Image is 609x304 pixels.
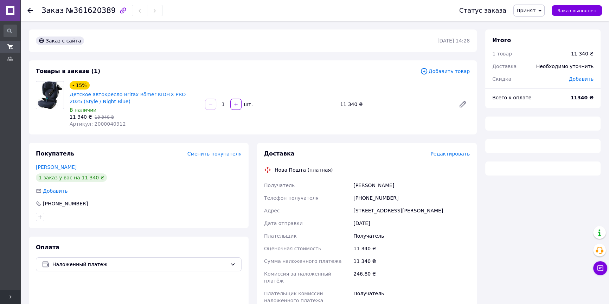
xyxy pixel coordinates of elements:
[187,151,242,157] span: Сменить покупателя
[492,64,517,69] span: Доставка
[437,38,470,44] time: [DATE] 14:28
[70,121,126,127] span: Артикул: 2000040912
[430,151,470,157] span: Редактировать
[70,92,186,104] a: Детское автокресло Britax Römer KIDFIX PRO 2025 (Style / Night Blue)
[352,179,471,192] div: [PERSON_NAME]
[337,99,453,109] div: 11 340 ₴
[36,150,74,157] span: Покупатель
[557,8,596,13] span: Заказ выполнен
[70,114,92,120] span: 11 340 ₴
[264,208,280,213] span: Адрес
[66,6,116,15] span: №361620389
[552,5,602,16] button: Заказ выполнен
[264,150,295,157] span: Доставка
[36,68,100,74] span: Товары в заказе (1)
[70,81,90,90] div: - 15%
[459,7,506,14] div: Статус заказа
[42,200,89,207] div: [PHONE_NUMBER]
[492,51,512,57] span: 1 товар
[36,81,64,109] img: Детское автокресло Britax Römer KIDFIX PRO 2025 (Style / Night Blue)
[264,233,297,239] span: Плательщик
[36,244,59,251] span: Оплата
[264,195,319,201] span: Телефон получателя
[352,242,471,255] div: 11 340 ₴
[571,50,594,57] div: 11 340 ₴
[264,220,303,226] span: Дата отправки
[517,8,536,13] span: Принят
[52,260,227,268] span: Наложенный платеж
[264,258,342,264] span: Сумма наложенного платежа
[569,76,594,82] span: Добавить
[242,101,254,108] div: шт.
[264,271,331,284] span: Комиссия за наложенный платёж
[264,183,295,188] span: Получатель
[43,188,68,194] span: Добавить
[36,173,107,182] div: 1 заказ у вас на 11 340 ₴
[492,37,511,44] span: Итого
[41,6,64,15] span: Заказ
[273,166,334,173] div: Нова Пошта (платная)
[352,230,471,242] div: Получатель
[70,107,96,113] span: В наличии
[492,76,511,82] span: Скидка
[352,255,471,267] div: 11 340 ₴
[95,115,114,120] span: 13 340 ₴
[593,261,607,275] button: Чат с покупателем
[492,95,531,100] span: Всего к оплате
[352,267,471,287] div: 246.80 ₴
[352,204,471,217] div: [STREET_ADDRESS][PERSON_NAME]
[264,246,321,251] span: Оценочная стоимость
[532,59,598,74] div: Необходимо уточнить
[352,217,471,230] div: [DATE]
[36,37,84,45] div: Заказ с сайта
[456,97,470,111] a: Редактировать
[352,192,471,204] div: [PHONE_NUMBER]
[570,95,594,100] b: 11340 ₴
[264,291,323,303] span: Плательщик комиссии наложенного платежа
[420,67,470,75] span: Добавить товар
[27,7,33,14] div: Вернуться назад
[36,164,77,170] a: [PERSON_NAME]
